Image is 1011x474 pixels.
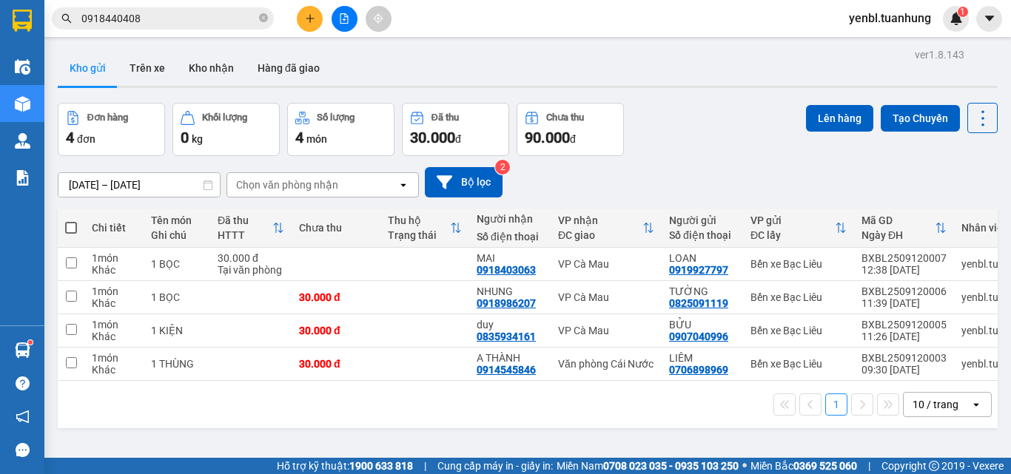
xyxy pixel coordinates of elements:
img: warehouse-icon [15,59,30,75]
button: Kho nhận [177,50,246,86]
button: caret-down [976,6,1002,32]
button: Kho gửi [58,50,118,86]
div: Số điện thoại [669,229,736,241]
div: 1 BỌC [151,291,203,303]
div: Bến xe Bạc Liêu [750,358,847,370]
svg: open [970,399,982,410]
div: 11:26 [DATE] [861,331,947,342]
div: Người gửi [669,214,736,226]
span: Hỗ trợ kỹ thuật: [277,458,413,474]
div: Chi tiết [92,222,136,234]
div: 11:39 [DATE] [861,297,947,309]
div: Đơn hàng [87,112,128,123]
div: 0918986207 [477,297,536,309]
input: Select a date range. [58,173,220,197]
span: 30.000 [410,129,455,146]
div: ĐC giao [558,229,642,241]
button: aim [366,6,392,32]
span: plus [305,13,315,24]
th: Toggle SortBy [380,209,469,248]
div: ĐC lấy [750,229,835,241]
strong: 0708 023 035 - 0935 103 250 [603,460,739,472]
th: Toggle SortBy [210,209,292,248]
span: close-circle [259,13,268,22]
sup: 2 [495,160,510,175]
div: 30.000 đ [299,291,373,303]
div: Chọn văn phòng nhận [236,177,338,192]
span: caret-down [983,12,996,25]
div: VP gửi [750,214,835,226]
span: Cung cấp máy in - giấy in: [437,458,553,474]
div: BXBL2509120007 [861,252,947,264]
button: Đã thu30.000đ [402,103,509,156]
img: warehouse-icon [15,342,30,358]
div: Chưa thu [546,112,584,123]
button: Lên hàng [806,105,873,132]
button: Tạo Chuyến [881,105,960,132]
div: ver 1.8.143 [915,47,964,63]
button: Số lượng4món [287,103,394,156]
div: 1 BỌC [151,258,203,270]
div: TƯỜNG [669,285,736,297]
span: Miền Nam [557,458,739,474]
div: LOAN [669,252,736,264]
div: Số lượng [317,112,355,123]
button: Bộ lọc [425,167,503,197]
div: Khác [92,264,136,276]
div: Số điện thoại [477,231,543,243]
th: Toggle SortBy [551,209,662,248]
div: MAI [477,252,543,264]
button: Trên xe [118,50,177,86]
div: 0835934161 [477,331,536,342]
div: duy [477,319,543,331]
span: search [61,13,72,24]
div: BXBL2509120003 [861,352,947,364]
div: Khối lượng [202,112,247,123]
span: aim [373,13,383,24]
button: Hàng đã giao [246,50,332,86]
div: Văn phòng Cái Nước [558,358,654,370]
div: Khác [92,331,136,342]
button: Chưa thu90.000đ [517,103,624,156]
div: 0825091119 [669,297,728,309]
span: 1 [960,7,965,17]
div: 0919927797 [669,264,728,276]
div: 1 món [92,319,136,331]
div: 1 THÙNG [151,358,203,370]
span: 4 [66,129,74,146]
div: A THÀNH [477,352,543,364]
div: Ghi chú [151,229,203,241]
div: Tên món [151,214,203,226]
div: 0907040996 [669,331,728,342]
span: | [424,458,426,474]
div: Ngày ĐH [861,229,935,241]
strong: 1900 633 818 [349,460,413,472]
span: ⚪️ [742,463,747,469]
div: 1 KIỆN [151,325,203,336]
div: BỬU [669,319,736,331]
div: Đã thu [218,214,272,226]
span: notification [16,410,30,424]
svg: open [397,179,409,191]
div: Đã thu [431,112,459,123]
div: NHUNG [477,285,543,297]
div: Khác [92,364,136,376]
span: đ [455,133,461,145]
div: BXBL2509120006 [861,285,947,297]
div: BXBL2509120005 [861,319,947,331]
div: 1 món [92,285,136,297]
img: solution-icon [15,170,30,186]
th: Toggle SortBy [854,209,954,248]
div: 1 món [92,252,136,264]
sup: 1 [28,340,33,345]
div: Chưa thu [299,222,373,234]
img: icon-new-feature [950,12,963,25]
span: | [868,458,870,474]
div: 30.000 đ [218,252,284,264]
span: đơn [77,133,95,145]
div: Người nhận [477,213,543,225]
button: Khối lượng0kg [172,103,280,156]
div: 09:30 [DATE] [861,364,947,376]
div: LIÊM [669,352,736,364]
span: kg [192,133,203,145]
